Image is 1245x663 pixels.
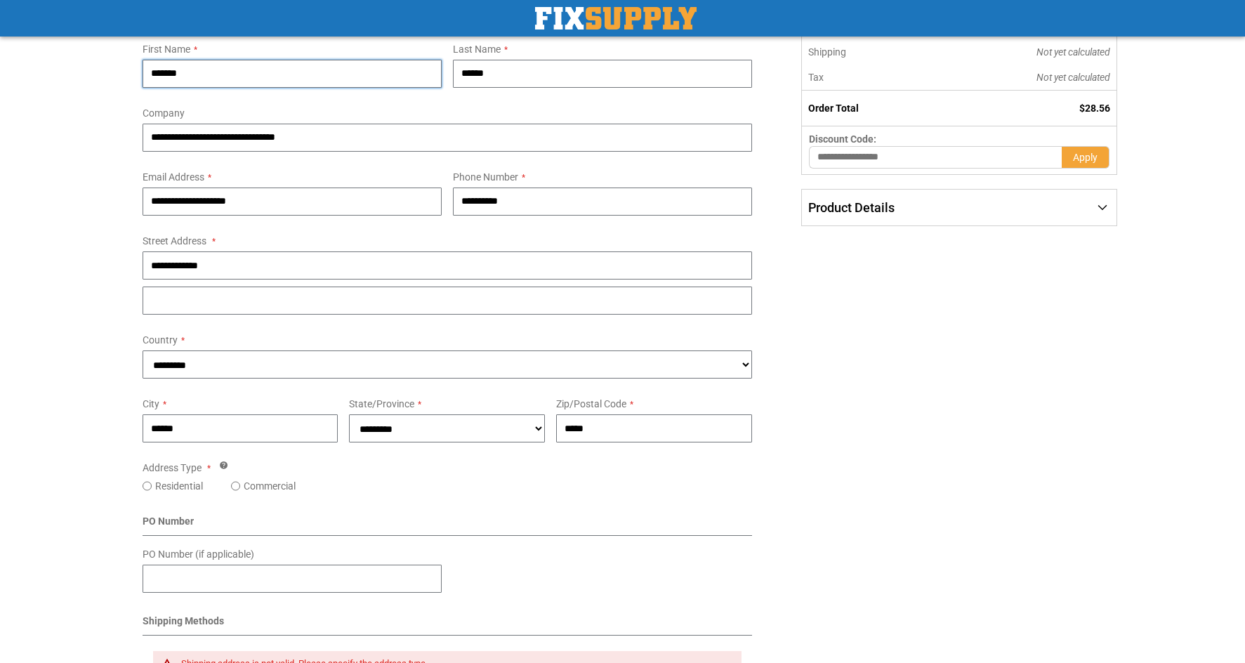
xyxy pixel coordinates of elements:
span: Zip/Postal Code [556,398,626,409]
img: Fix Industrial Supply [535,7,697,29]
span: Not yet calculated [1036,72,1110,83]
span: First Name [143,44,190,55]
span: Address Type [143,462,202,473]
label: Residential [155,479,203,493]
strong: Order Total [808,103,859,114]
span: Email Address [143,171,204,183]
span: Apply [1073,152,1098,163]
span: Discount Code: [809,133,876,145]
span: Product Details [808,200,895,215]
a: store logo [535,7,697,29]
th: Tax [802,65,942,91]
button: Apply [1062,146,1109,169]
span: State/Province [349,398,414,409]
label: Commercial [244,479,296,493]
span: Not yet calculated [1036,46,1110,58]
span: Phone Number [453,171,518,183]
span: City [143,398,159,409]
span: Last Name [453,44,501,55]
span: PO Number (if applicable) [143,549,254,560]
span: Shipping [808,46,846,58]
span: Street Address [143,235,206,247]
span: Country [143,334,178,346]
div: PO Number [143,514,753,536]
span: Company [143,107,185,119]
span: $28.56 [1079,103,1110,114]
div: Shipping Methods [143,614,753,636]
